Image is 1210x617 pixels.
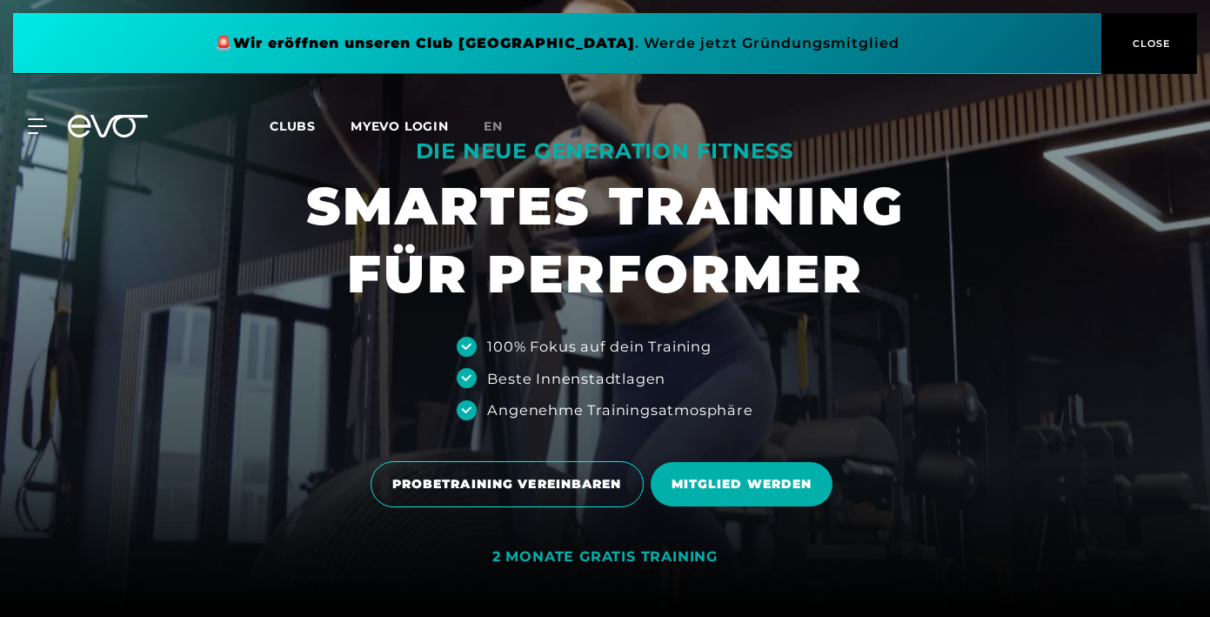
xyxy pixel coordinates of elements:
span: CLOSE [1128,36,1171,51]
span: MITGLIED WERDEN [672,475,812,493]
a: Clubs [270,117,351,134]
h1: SMARTES TRAINING FÜR PERFORMER [306,172,905,308]
div: Beste Innenstadtlagen [487,368,665,389]
button: CLOSE [1101,13,1197,74]
span: en [484,118,503,134]
span: Clubs [270,118,316,134]
a: en [484,117,524,137]
a: PROBETRAINING VEREINBAREN [371,448,651,520]
a: MITGLIED WERDEN [651,449,840,520]
span: PROBETRAINING VEREINBAREN [392,475,622,493]
div: 100% Fokus auf dein Training [487,336,711,357]
div: 2 MONATE GRATIS TRAINING [492,548,718,567]
a: MYEVO LOGIN [351,118,449,134]
div: Angenehme Trainingsatmosphäre [487,399,752,420]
